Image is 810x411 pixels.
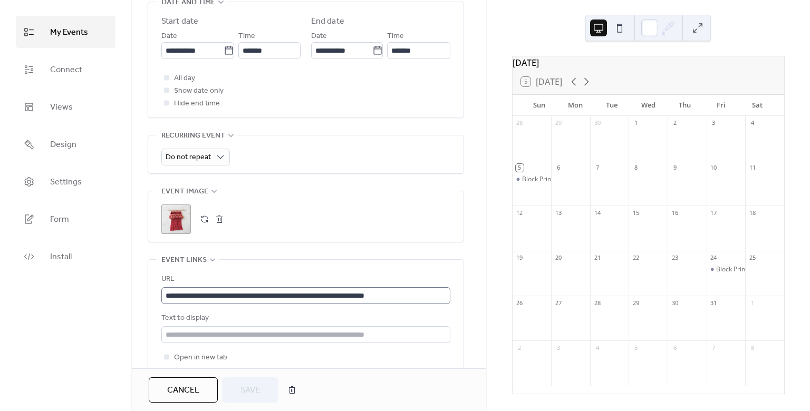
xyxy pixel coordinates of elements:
div: 21 [593,254,601,262]
span: Form [50,211,69,228]
a: Settings [16,165,115,198]
div: Sun [521,95,557,116]
div: 1 [748,299,756,307]
div: 4 [748,119,756,127]
span: Event image [161,185,208,198]
a: Install [16,240,115,272]
div: 9 [671,164,679,172]
div: 1 [632,119,640,127]
span: All day [174,72,195,85]
div: Sat [739,95,776,116]
span: My Events [50,24,88,41]
div: 18 [748,209,756,217]
div: 4 [593,344,601,351]
div: 8 [748,344,756,351]
div: 17 [710,209,718,217]
div: 22 [632,254,640,262]
span: Settings [50,174,82,190]
span: Views [50,99,73,115]
span: Show date only [174,85,224,97]
div: 30 [671,299,679,307]
div: 5 [632,344,640,351]
div: 12 [516,209,524,217]
button: Cancel [149,377,218,403]
div: Fri [703,95,739,116]
div: URL [161,273,448,286]
div: Tue [594,95,630,116]
div: [DATE] [513,56,784,69]
div: 2 [671,119,679,127]
div: 29 [632,299,640,307]
div: 28 [516,119,524,127]
div: Text to display [161,312,448,325]
span: Event links [161,254,207,267]
div: Block Printing Workshop [707,265,746,274]
span: Design [50,136,76,153]
div: 25 [748,254,756,262]
div: Thu [667,95,703,116]
div: 19 [516,254,524,262]
a: Form [16,203,115,235]
div: ; [161,204,191,234]
div: Start date [161,15,198,28]
div: End date [311,15,344,28]
div: 15 [632,209,640,217]
div: 6 [554,164,562,172]
div: 2 [516,344,524,351]
div: 28 [593,299,601,307]
div: Block Printing Workshop [716,265,787,274]
div: 5 [516,164,524,172]
div: 20 [554,254,562,262]
span: Date [161,30,177,43]
span: Hide end time [174,97,220,110]
span: Time [387,30,404,43]
div: 6 [671,344,679,351]
div: 11 [748,164,756,172]
div: 13 [554,209,562,217]
a: Design [16,128,115,160]
span: Install [50,249,72,265]
span: Cancel [167,384,199,397]
a: Connect [16,53,115,85]
div: 3 [554,344,562,351]
div: 10 [710,164,718,172]
span: Recurring event [161,130,225,142]
span: Open in new tab [174,351,227,364]
div: 3 [710,119,718,127]
div: Block Printing Workshop [513,175,552,184]
div: 30 [593,119,601,127]
div: 27 [554,299,562,307]
div: 24 [710,254,718,262]
div: 8 [632,164,640,172]
div: Wed [630,95,667,116]
a: Views [16,91,115,123]
span: Date [311,30,327,43]
a: My Events [16,16,115,48]
span: Time [238,30,255,43]
div: 23 [671,254,679,262]
div: Mon [557,95,594,116]
div: 31 [710,299,718,307]
div: Block Printing Workshop [522,175,593,184]
div: 14 [593,209,601,217]
div: 7 [710,344,718,351]
div: 16 [671,209,679,217]
div: 7 [593,164,601,172]
div: 29 [554,119,562,127]
span: Connect [50,62,82,78]
div: 26 [516,299,524,307]
span: Do not repeat [166,150,211,164]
